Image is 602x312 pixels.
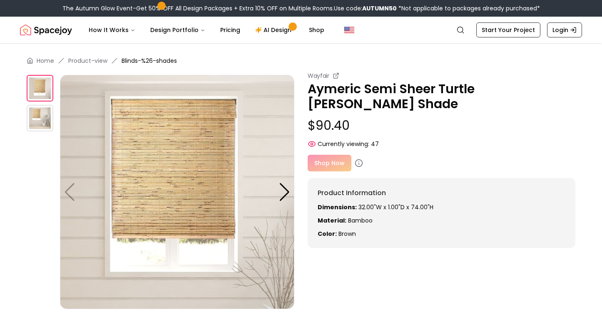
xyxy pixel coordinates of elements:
span: 47 [371,140,379,148]
p: $90.40 [308,118,575,133]
span: brown [338,230,356,238]
p: 32.00"W x 1.00"D x 74.00"H [318,203,565,211]
b: AUTUMN50 [362,4,397,12]
strong: Color: [318,230,337,238]
a: Pricing [214,22,247,38]
span: Currently viewing: [318,140,369,148]
p: Aymeric Semi Sheer Turtle [PERSON_NAME] Shade [308,82,575,111]
h6: Product Information [318,188,565,198]
img: United States [344,25,354,35]
div: The Autumn Glow Event-Get 50% OFF All Design Packages + Extra 10% OFF on Multiple Rooms. [62,4,540,12]
img: Spacejoy Logo [20,22,72,38]
a: Spacejoy [20,22,72,38]
span: Bamboo [348,216,373,225]
a: Product-view [68,57,107,65]
a: Shop [302,22,331,38]
img: https://storage.googleapis.com/spacejoy-main/assets/5fce7fa7879c70001c24537a/product_0_g60bognmjd56 [27,75,53,102]
nav: Global [20,17,582,43]
nav: breadcrumb [27,57,575,65]
a: AI Design [249,22,301,38]
a: Start Your Project [476,22,540,37]
small: Wayfair [308,72,329,80]
a: Login [547,22,582,37]
img: https://storage.googleapis.com/spacejoy-main/assets/5fce7fa7879c70001c24537a/product_0_g60bognmjd56 [60,75,294,309]
span: Use code: [334,4,397,12]
span: Blinds-%26-shades [122,57,177,65]
img: https://storage.googleapis.com/spacejoy-main/assets/5fce7fa7879c70001c24537a/product_1_dkn1c26kcgn [27,105,53,131]
strong: Dimensions: [318,203,357,211]
button: How It Works [82,22,142,38]
nav: Main [82,22,331,38]
strong: Material: [318,216,346,225]
span: *Not applicable to packages already purchased* [397,4,540,12]
button: Design Portfolio [144,22,212,38]
a: Home [37,57,54,65]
